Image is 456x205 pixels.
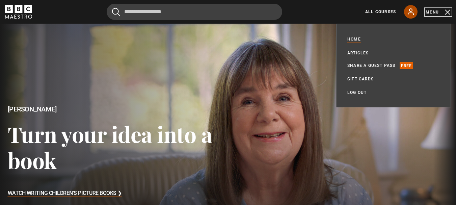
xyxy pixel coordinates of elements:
a: All Courses [365,9,396,15]
a: Home [347,36,361,43]
h3: Watch Writing Children's Picture Books ❯ [8,188,122,199]
a: Log out [347,89,367,96]
input: Search [107,4,282,20]
button: Submit the search query [112,8,120,16]
h2: [PERSON_NAME] [8,105,228,113]
a: Gift Cards [347,76,374,82]
a: Articles [347,50,369,56]
a: Share a guest pass [347,62,396,69]
svg: BBC Maestro [5,5,32,19]
p: Free [400,62,413,69]
h3: Turn your idea into a book [8,121,228,173]
button: Toggle navigation [426,9,451,16]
